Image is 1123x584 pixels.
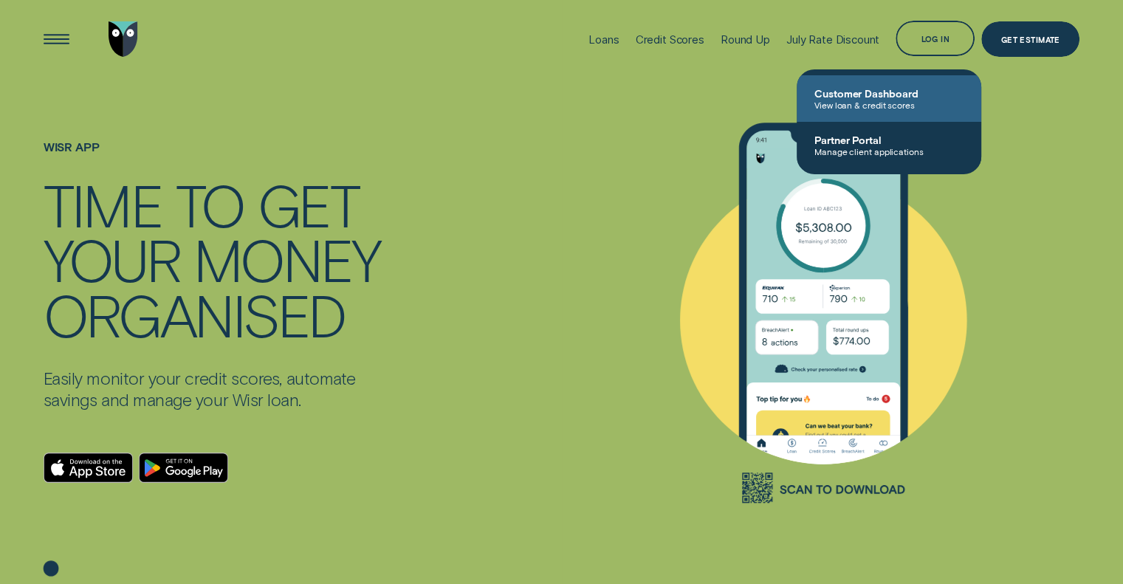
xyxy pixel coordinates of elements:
[258,176,358,231] div: GET
[636,32,704,47] div: Credit Scores
[896,21,975,56] button: Log in
[176,176,244,231] div: TO
[786,32,879,47] div: July Rate Discount
[721,32,770,47] div: Round Up
[588,32,619,47] div: Loans
[44,176,385,341] h4: TIME TO GET YOUR MONEY ORGANISED
[139,453,228,483] a: Android App on Google Play
[193,231,380,286] div: MONEY
[814,146,964,157] span: Manage client applications
[797,75,981,122] a: Customer DashboardView loan & credit scores
[44,453,133,483] a: Download on the App Store
[797,122,981,168] a: Partner PortalManage client applications
[981,21,1079,57] a: Get Estimate
[44,176,162,231] div: TIME
[44,368,385,410] p: Easily monitor your credit scores, automate savings and manage your Wisr loan.
[44,231,180,286] div: YOUR
[109,21,138,57] img: Wisr
[44,140,385,176] h1: WISR APP
[44,286,346,341] div: ORGANISED
[814,100,964,110] span: View loan & credit scores
[38,21,74,57] button: Open Menu
[814,134,964,146] span: Partner Portal
[814,87,964,100] span: Customer Dashboard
